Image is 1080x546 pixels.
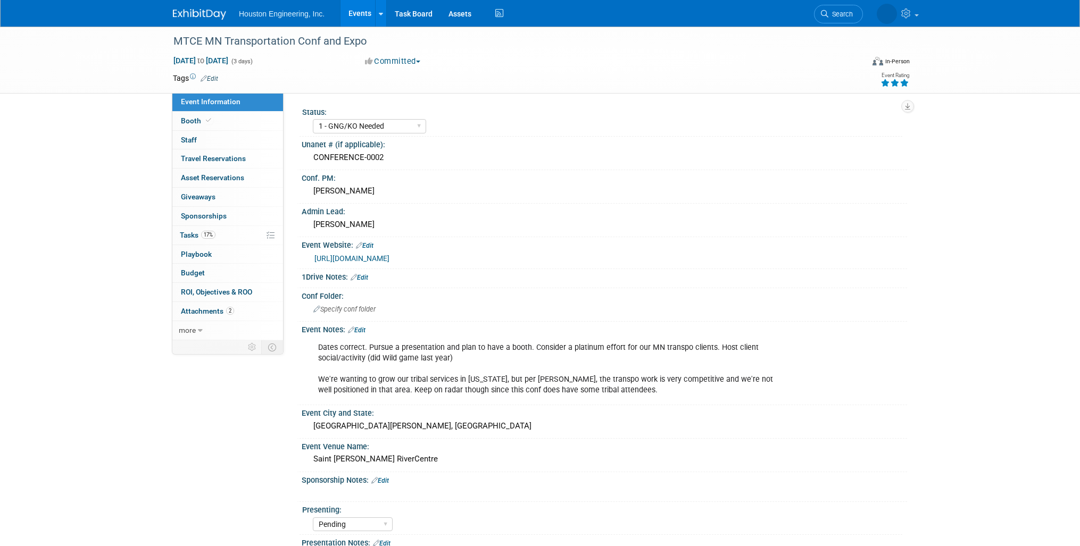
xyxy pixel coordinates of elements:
[356,242,373,249] a: Edit
[172,112,283,130] a: Booth
[800,55,910,71] div: Event Format
[313,305,376,313] span: Specify conf folder
[311,337,790,401] div: Dates correct. Pursue a presentation and plan to have a booth. Consider a platinum effort for our...
[310,183,899,199] div: [PERSON_NAME]
[180,231,215,239] span: Tasks
[201,231,215,239] span: 17%
[172,302,283,321] a: Attachments2
[181,288,252,296] span: ROI, Objectives & ROO
[302,237,907,251] div: Event Website:
[348,326,365,334] a: Edit
[172,149,283,168] a: Travel Reservations
[239,10,325,18] span: Houston Engineering, Inc.
[181,173,244,182] span: Asset Reservations
[181,250,212,258] span: Playbook
[172,245,283,264] a: Playbook
[302,502,902,515] div: Presenting:
[310,418,899,434] div: [GEOGRAPHIC_DATA][PERSON_NAME], [GEOGRAPHIC_DATA]
[230,58,253,65] span: (3 days)
[885,57,910,65] div: In-Person
[173,56,229,65] span: [DATE] [DATE]
[181,192,215,201] span: Giveaways
[172,264,283,282] a: Budget
[172,226,283,245] a: Tasks17%
[314,254,389,263] a: [URL][DOMAIN_NAME]
[302,269,907,283] div: 1Drive Notes:
[172,207,283,225] a: Sponsorships
[302,439,907,452] div: Event Venue Name:
[302,137,907,150] div: Unanet # (if applicable):
[310,149,899,166] div: CONFERENCE-0002
[226,307,234,315] span: 2
[310,451,899,467] div: Saint [PERSON_NAME] RiverCentre
[880,73,909,78] div: Event Rating
[172,283,283,301] a: ROI, Objectives & ROO
[172,169,283,187] a: Asset Reservations
[181,268,205,277] span: Budget
[181,97,240,106] span: Event Information
[173,9,226,20] img: ExhibitDay
[828,10,853,18] span: Search
[170,32,847,51] div: MTCE MN Transportation Conf and Expo
[206,117,211,123] i: Booth reservation complete
[172,93,283,111] a: Event Information
[877,4,897,24] img: Heidi Joarnt
[172,131,283,149] a: Staff
[181,212,227,220] span: Sponsorships
[814,5,863,23] a: Search
[302,322,907,335] div: Event Notes:
[371,477,389,484] a: Edit
[361,56,425,67] button: Committed
[179,326,196,334] span: more
[243,340,262,354] td: Personalize Event Tab Strip
[351,274,368,281] a: Edit
[196,56,206,65] span: to
[873,57,883,65] img: Format-Inperson.png
[173,73,218,83] td: Tags
[302,405,907,418] div: Event City and State:
[302,104,902,117] div: Status:
[310,216,899,233] div: [PERSON_NAME]
[262,340,284,354] td: Toggle Event Tabs
[181,136,197,144] span: Staff
[181,154,246,163] span: Travel Reservations
[181,307,234,315] span: Attachments
[302,204,907,217] div: Admin Lead:
[302,472,907,486] div: Sponsorship Notes:
[172,188,283,206] a: Giveaways
[172,321,283,340] a: more
[302,288,907,301] div: Conf Folder:
[181,116,213,125] span: Booth
[302,170,907,183] div: Conf. PM:
[201,75,218,82] a: Edit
